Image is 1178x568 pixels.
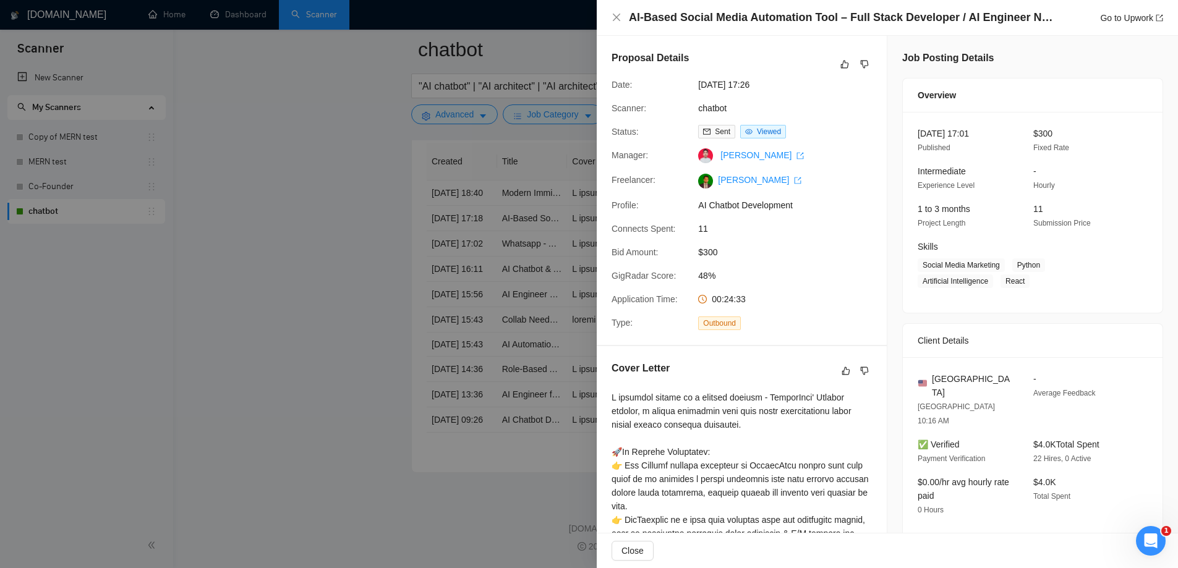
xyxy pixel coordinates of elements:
span: export [1156,14,1163,22]
span: 0 Hours [918,506,944,514]
span: 1 [1161,526,1171,536]
span: [GEOGRAPHIC_DATA] 10:16 AM [918,402,995,425]
span: Skills [918,242,938,252]
span: mail [703,128,711,135]
h5: Cover Letter [612,361,670,376]
span: Average Feedback [1033,389,1096,397]
span: Python [1012,258,1045,272]
span: Artificial Intelligence [918,274,993,288]
span: AI Chatbot Development [698,198,884,212]
span: GigRadar Score: [612,271,676,281]
span: Status: [612,127,639,137]
span: Manager: [612,150,648,160]
span: Close [621,544,644,557]
div: Client Details [918,324,1148,357]
span: Overview [918,88,956,102]
span: Application Time: [612,294,678,304]
span: Payment Verification [918,454,985,463]
span: export [796,152,804,159]
a: Go to Upworkexport [1100,13,1163,23]
span: close [612,12,621,22]
span: Total Spent [1033,492,1070,501]
span: 1 to 3 months [918,204,970,214]
button: dislike [857,363,872,378]
span: - [1033,374,1036,384]
img: 🇺🇸 [918,379,927,388]
button: like [837,57,852,72]
span: $300 [698,245,884,259]
span: Freelancer: [612,175,655,185]
span: Social Media Marketing [918,258,1005,272]
button: Close [612,541,654,561]
span: Profile: [612,200,639,210]
span: $300 [1033,129,1052,138]
span: Viewed [757,127,781,136]
span: Scanner: [612,103,646,113]
span: like [842,366,850,376]
h5: Job Posting Details [902,51,994,66]
span: 11 [698,222,884,235]
span: Intermediate [918,166,966,176]
span: dislike [860,366,869,376]
span: $4.0K Total Spent [1033,439,1099,449]
span: Project Length [918,219,965,227]
span: like [840,59,849,69]
span: Type: [612,318,633,328]
span: Published [918,143,950,152]
span: ✅ Verified [918,439,960,449]
span: 22 Hires, 0 Active [1033,454,1091,463]
a: [PERSON_NAME] export [720,150,804,160]
span: dislike [860,59,869,69]
span: $0.00/hr avg hourly rate paid [918,477,1009,501]
button: dislike [857,57,872,72]
span: Sent [715,127,730,136]
span: Experience Level [918,181,975,190]
span: React [1001,274,1030,288]
span: [DATE] 17:26 [698,78,884,91]
h4: AI-Based Social Media Automation Tool – Full Stack Developer / AI Engineer Needed [629,10,1056,25]
span: Fixed Rate [1033,143,1069,152]
button: Close [612,12,621,23]
span: Connects Spent: [612,224,676,234]
span: Hourly [1033,181,1055,190]
span: - [1033,166,1036,176]
h5: Proposal Details [612,51,689,66]
span: chatbot [698,101,884,115]
iframe: Intercom live chat [1136,526,1166,556]
span: $4.0K [1033,477,1056,487]
span: export [794,177,801,184]
a: [PERSON_NAME] export [718,175,801,185]
span: eye [745,128,753,135]
span: 48% [698,269,884,282]
span: 00:24:33 [712,294,746,304]
span: [DATE] 17:01 [918,129,969,138]
span: Bid Amount: [612,247,659,257]
img: c1GJObiHZQ7WozTl3pizDVDhUFOCgCRLblfZDJMMUIoBy4m2MUgmcbUAB9lQbMdl0C [698,174,713,189]
span: 11 [1033,204,1043,214]
span: Submission Price [1033,219,1091,227]
span: Date: [612,80,632,90]
span: clock-circle [698,295,707,303]
button: like [839,363,853,378]
span: [GEOGRAPHIC_DATA] [932,372,1014,399]
span: Outbound [698,316,741,330]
